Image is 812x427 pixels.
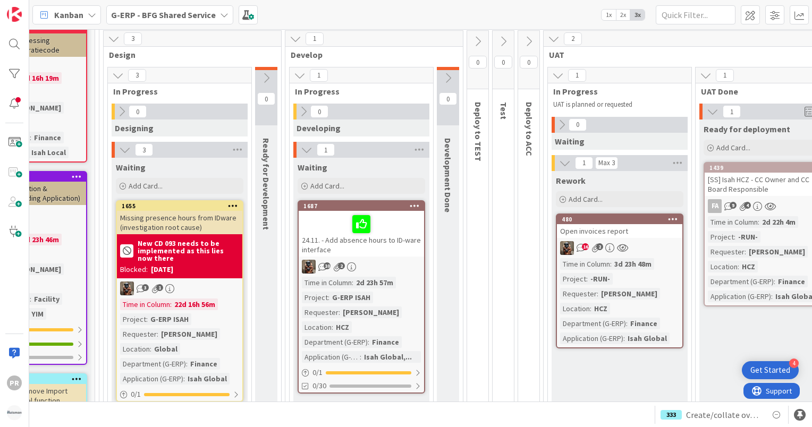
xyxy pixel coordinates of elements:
[117,201,242,211] div: 1655
[31,132,64,143] div: Finance
[172,298,218,310] div: 22d 16h 56m
[299,366,424,379] div: 0/1
[498,102,509,119] span: Test
[185,373,230,385] div: Isah Global
[628,318,660,329] div: Finance
[29,147,69,158] div: Isah Local
[151,264,173,275] div: [DATE]
[723,105,741,118] span: 1
[708,216,758,228] div: Time in Column
[369,336,402,348] div: Finance
[360,351,361,363] span: :
[299,260,424,274] div: VK
[183,373,185,385] span: :
[156,284,163,291] span: 1
[120,313,146,325] div: Project
[750,365,790,375] div: Get Started
[302,306,339,318] div: Requester
[562,216,682,223] div: 480
[306,32,324,45] span: 1
[29,308,46,320] div: YIM
[560,273,586,285] div: Project
[439,92,457,105] span: 0
[596,243,603,250] span: 2
[15,234,62,245] div: 45d 23h 46m
[568,69,586,82] span: 1
[352,277,353,288] span: :
[120,373,183,385] div: Application (G-ERP)
[361,351,415,363] div: Isah Global,...
[157,328,158,340] span: :
[129,105,147,118] span: 0
[564,32,582,45] span: 2
[588,273,613,285] div: -RUN-
[186,358,188,370] span: :
[661,410,682,420] div: 333
[7,405,22,420] img: avatar
[324,262,331,269] span: 10
[524,102,535,156] span: Deploy to ACC
[560,332,623,344] div: Application (G-ERP)
[117,211,242,234] div: Missing presence hours from IDware (investigation root cause)
[686,408,762,421] span: Create/collate overview of Facility applications
[610,258,612,270] span: :
[150,343,151,355] span: :
[122,202,242,210] div: 1655
[560,288,597,300] div: Requester
[298,162,327,173] span: Waiting
[598,288,660,300] div: [PERSON_NAME]
[575,157,593,169] span: 1
[742,361,799,379] div: Open Get Started checklist, remaining modules: 4
[302,292,328,303] div: Project
[656,5,735,24] input: Quick Filter...
[124,32,142,45] span: 3
[560,303,590,314] div: Location
[591,303,610,314] div: HCZ
[735,231,760,243] div: -RUN-
[597,288,598,300] span: :
[708,231,734,243] div: Project
[626,318,628,329] span: :
[758,216,759,228] span: :
[329,292,373,303] div: G-ERP ISAH
[299,201,424,257] div: 168724.11. - Add absence hours to ID-ware interface
[586,273,588,285] span: :
[261,138,272,230] span: Ready for Development
[716,143,750,152] span: Add Card...
[623,332,625,344] span: :
[188,358,220,370] div: Finance
[2,263,64,275] div: [PERSON_NAME]
[328,292,329,303] span: :
[569,194,603,204] span: Add Card...
[312,380,326,391] span: 0/30
[7,7,22,22] img: Visit kanbanzone.com
[295,86,420,97] span: In Progress
[560,318,626,329] div: Department (G-ERP)
[113,86,238,97] span: In Progress
[31,293,62,305] div: Facility
[302,321,332,333] div: Location
[708,276,774,287] div: Department (G-ERP)
[708,291,771,302] div: Application (G-ERP)
[138,240,239,262] b: New CD 093 needs to be implemented as this lies now there
[443,138,453,212] span: Development Done
[131,389,141,400] span: 0 / 1
[339,306,340,318] span: :
[556,175,586,186] span: Rework
[299,201,424,211] div: 1687
[117,201,242,234] div: 1655Missing presence hours from IDware (investigation root cause)
[303,202,424,210] div: 1687
[625,332,670,344] div: Isah Global
[317,143,335,156] span: 1
[739,261,758,272] div: HCZ
[120,358,186,370] div: Department (G-ERP)
[340,306,402,318] div: [PERSON_NAME]
[22,2,48,14] span: Support
[30,132,31,143] span: :
[310,69,328,82] span: 1
[553,86,678,97] span: In Progress
[120,328,157,340] div: Requester
[704,124,790,134] span: Ready for deployment
[630,10,645,20] span: 3x
[109,49,268,60] span: Design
